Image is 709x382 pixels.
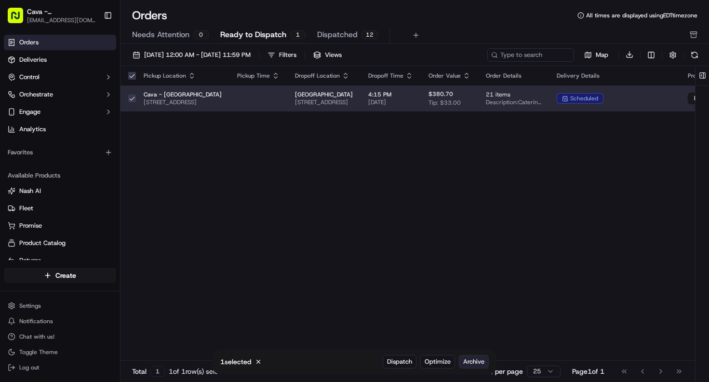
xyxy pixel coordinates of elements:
button: Settings [4,299,116,313]
span: Knowledge Base [19,216,74,225]
button: Map [578,49,615,61]
button: Nash AI [4,183,116,199]
div: Favorites [4,145,116,160]
button: Toggle Theme [4,345,116,359]
div: Past conversations [10,122,65,130]
div: Pickup Location [144,72,222,80]
a: Promise [8,221,112,230]
div: Dropoff Time [368,72,413,80]
button: Engage [4,104,116,120]
button: Archive [459,355,489,368]
span: $380.70 [428,90,453,98]
div: Order Value [428,72,470,80]
button: Control [4,69,116,85]
button: Chat with us! [4,330,116,343]
span: Map [596,51,608,59]
span: [STREET_ADDRESS] [295,98,353,106]
span: [DATE] [368,98,413,106]
span: [PERSON_NAME] [30,176,78,184]
img: 1736555255976-a54dd68f-1ca7-489b-9aae-adbdc363a1c4 [19,148,27,155]
div: We're available if you need us! [43,99,133,107]
a: Fleet [8,204,112,213]
button: Orchestrate [4,87,116,102]
div: 1 [290,30,306,39]
button: Returns [4,253,116,268]
span: Deliveries [19,55,47,64]
button: [DATE] 12:00 AM - [DATE] 11:59 PM [128,48,255,62]
a: Powered byPylon [68,239,117,246]
span: Dispatch [387,357,412,366]
span: scheduled [570,95,598,102]
div: 0 [193,30,209,39]
img: 1736555255976-a54dd68f-1ca7-489b-9aae-adbdc363a1c4 [10,89,27,107]
span: 4:15 PM [368,91,413,98]
span: Returns [19,256,41,265]
span: Archive [463,357,484,366]
span: • [105,148,108,156]
span: Ready to Dispatch [220,29,286,41]
div: Total [132,366,165,377]
button: Views [309,48,346,62]
button: Notifications [4,314,116,328]
button: Log out [4,361,116,374]
button: Promise [4,218,116,233]
span: [DATE] [110,148,130,156]
span: Control [19,73,40,82]
span: Optimize [425,357,451,366]
span: Promise [19,221,42,230]
div: Available Products [4,168,116,183]
span: Wisdom [PERSON_NAME] [30,148,103,156]
div: Delivery Details [557,72,672,80]
a: Analytics [4,122,116,137]
span: All times are displayed using EDT timezone [586,12,697,19]
a: Orders [4,35,116,50]
p: Rows per page [476,367,523,376]
div: 12 [361,30,378,39]
span: Engage [19,108,40,116]
span: Cava - [GEOGRAPHIC_DATA] [144,91,222,98]
div: 💻 [81,217,89,224]
button: Dispatch [383,355,416,368]
div: Dropoff Location [295,72,353,80]
button: Filters [263,48,301,62]
span: API Documentation [91,216,155,225]
a: Product Catalog [8,239,112,247]
button: Start new chat [164,92,175,104]
a: 💻API Documentation [78,212,159,229]
img: Wisdom Oko [10,138,25,157]
span: Fleet [19,204,33,213]
div: Page 1 of 1 [572,367,604,376]
span: Settings [19,302,41,310]
span: [DATE] [85,176,105,184]
span: 21 items [486,91,541,98]
a: Deliveries [4,52,116,68]
span: Orchestrate [19,90,53,99]
span: [STREET_ADDRESS] [144,98,222,106]
span: Chat with us! [19,333,54,341]
p: 1 selected [220,357,251,367]
button: Optimize [420,355,455,368]
img: 8571987876998_91fb9ceb93ad5c398215_72.jpg [27,89,44,107]
span: Nash AI [19,187,41,195]
span: Product Catalog [19,239,66,247]
input: Type to search [487,48,574,62]
span: Notifications [19,317,53,325]
div: Start new chat [43,89,158,99]
button: [EMAIL_ADDRESS][DOMAIN_NAME] [27,16,96,24]
span: Analytics [19,125,46,134]
button: Fleet [4,201,116,216]
div: 1 of 1 row(s) selected. [169,367,234,376]
span: Tip: $33.00 [428,99,461,107]
p: Welcome 👋 [10,36,175,52]
button: See all [149,120,175,132]
h1: Orders [132,8,167,23]
span: Dispatched [317,29,358,41]
span: Create [55,271,76,280]
a: 📗Knowledge Base [6,212,78,229]
span: Orders [19,38,39,47]
button: Cava - [GEOGRAPHIC_DATA] [27,7,96,16]
span: Toggle Theme [19,348,58,356]
input: Got a question? Start typing here... [25,60,174,70]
